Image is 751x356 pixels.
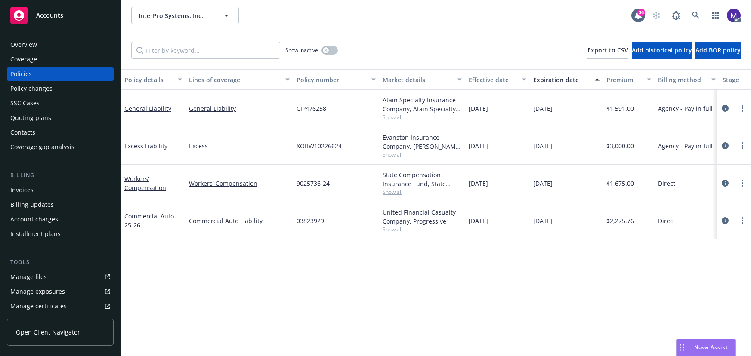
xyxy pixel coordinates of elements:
button: Add historical policy [632,42,692,59]
button: Premium [603,69,655,90]
div: Market details [383,75,452,84]
span: [DATE] [533,141,553,150]
span: [DATE] [533,104,553,113]
div: Policies [10,67,32,81]
a: circleInformation [720,103,730,114]
span: $1,675.00 [606,179,634,188]
img: photo [727,9,741,22]
a: circleInformation [720,178,730,188]
div: Billing [7,171,114,180]
span: 03823929 [297,216,324,225]
span: Agency - Pay in full [658,104,713,113]
button: InterPro Systems, Inc. [131,7,239,24]
button: Nova Assist [676,339,736,356]
div: State Compensation Insurance Fund, State Compensation Insurance Fund (SCIF) [383,170,462,188]
div: Policy number [297,75,366,84]
div: Billing updates [10,198,54,212]
a: General Liability [124,104,171,113]
a: circleInformation [720,141,730,151]
a: Account charges [7,212,114,226]
div: 36 [637,9,645,16]
div: Billing method [658,75,706,84]
button: Add BOR policy [695,42,741,59]
a: Overview [7,38,114,52]
span: Direct [658,179,675,188]
div: Coverage [10,52,37,66]
a: Installment plans [7,227,114,241]
span: Accounts [36,12,63,19]
a: Contacts [7,126,114,139]
span: Export to CSV [587,46,628,54]
a: more [737,141,748,151]
a: more [737,103,748,114]
span: Agency - Pay in full [658,141,713,150]
a: Switch app [707,7,724,24]
a: more [737,215,748,226]
div: Drag to move [677,339,687,356]
span: Show all [383,114,462,121]
span: [DATE] [469,179,488,188]
span: [DATE] [469,216,488,225]
span: Add historical policy [632,46,692,54]
span: $1,591.00 [606,104,634,113]
span: Show all [383,151,462,158]
div: Manage exposures [10,285,65,298]
span: Manage exposures [7,285,114,298]
button: Billing method [655,69,719,90]
span: [DATE] [469,104,488,113]
button: Export to CSV [587,42,628,59]
a: Invoices [7,183,114,197]
a: Quoting plans [7,111,114,125]
button: Policy number [293,69,379,90]
div: Effective date [469,75,517,84]
a: Policy changes [7,82,114,95]
a: Report a Bug [668,7,685,24]
button: Policy details [121,69,185,90]
span: 9025736-24 [297,179,330,188]
a: Policies [7,67,114,81]
div: Coverage gap analysis [10,140,74,154]
span: $2,275.76 [606,216,634,225]
div: Expiration date [533,75,590,84]
div: Installment plans [10,227,61,241]
span: [DATE] [533,179,553,188]
div: Policy details [124,75,173,84]
a: Workers' Compensation [124,175,166,192]
span: $3,000.00 [606,141,634,150]
div: Lines of coverage [189,75,280,84]
a: Search [687,7,705,24]
div: Atain Specialty Insurance Company, Atain Specialty Insurance Company, Burns & [PERSON_NAME] [383,95,462,114]
div: Stage [723,75,749,84]
span: Add BOR policy [695,46,741,54]
a: Manage files [7,270,114,284]
button: Lines of coverage [185,69,293,90]
div: Overview [10,38,37,52]
span: Show inactive [285,46,318,54]
span: CIP476258 [297,104,326,113]
a: Accounts [7,3,114,28]
a: SSC Cases [7,96,114,110]
a: Commercial Auto [124,212,176,229]
div: Tools [7,258,114,267]
div: Quoting plans [10,111,51,125]
a: Excess Liability [124,142,167,150]
div: Manage files [10,270,47,284]
span: InterPro Systems, Inc. [139,11,213,20]
span: Show all [383,226,462,233]
a: Commercial Auto Liability [189,216,290,225]
span: Nova Assist [694,344,728,351]
div: Contacts [10,126,35,139]
input: Filter by keyword... [131,42,280,59]
span: XOBW10226624 [297,141,342,150]
a: General Liability [189,104,290,113]
a: Coverage gap analysis [7,140,114,154]
div: Manage certificates [10,299,67,313]
a: more [737,178,748,188]
span: Show all [383,188,462,196]
button: Effective date [465,69,530,90]
a: Manage certificates [7,299,114,313]
button: Expiration date [530,69,603,90]
div: Policy changes [10,82,53,95]
div: United Financial Casualty Company, Progressive [383,208,462,226]
span: Direct [658,216,675,225]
